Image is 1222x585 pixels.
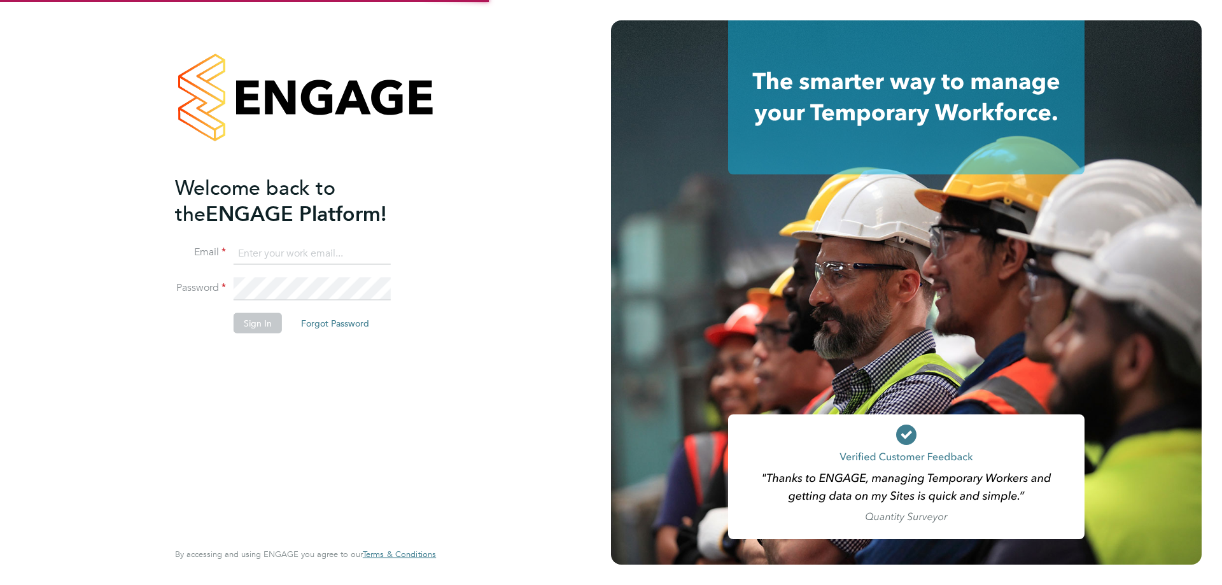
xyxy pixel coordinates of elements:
label: Email [175,246,226,259]
a: Terms & Conditions [363,549,436,560]
h2: ENGAGE Platform! [175,174,423,227]
button: Sign In [234,313,282,334]
button: Forgot Password [291,313,379,334]
span: Welcome back to the [175,175,335,226]
input: Enter your work email... [234,242,391,265]
label: Password [175,281,226,295]
span: By accessing and using ENGAGE you agree to our [175,549,436,560]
